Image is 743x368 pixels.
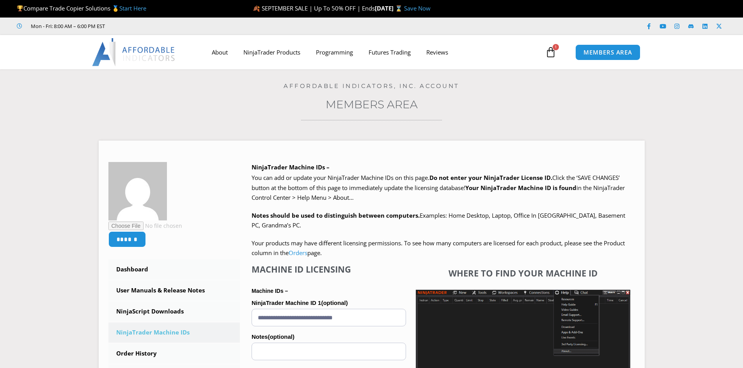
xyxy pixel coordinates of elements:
[236,43,308,61] a: NinjaTrader Products
[252,211,625,229] span: Examples: Home Desktop, Laptop, Office In [GEOGRAPHIC_DATA], Basement PC, Grandma’s PC.
[252,288,288,294] strong: Machine IDs –
[253,4,375,12] span: 🍂 SEPTEMBER SALE | Up To 50% OFF | Ends
[252,163,330,171] b: NinjaTrader Machine IDs –
[289,249,307,257] a: Orders
[17,4,146,12] span: Compare Trade Copier Solutions 🥇
[108,301,240,322] a: NinjaScript Downloads
[284,82,459,90] a: Affordable Indicators, Inc. Account
[375,4,404,12] strong: [DATE] ⌛
[534,41,568,63] a: 1
[465,184,576,192] strong: Your NinjaTrader Machine ID is found
[204,43,543,61] nav: Menu
[418,43,456,61] a: Reviews
[575,44,640,60] a: MEMBERS AREA
[321,299,348,306] span: (optional)
[252,239,625,257] span: Your products may have different licensing permissions. To see how many computers are licensed fo...
[553,44,559,50] span: 1
[308,43,361,61] a: Programming
[429,174,552,181] b: Do not enter your NinjaTrader License ID.
[252,174,625,201] span: Click the ‘SAVE CHANGES’ button at the bottom of this page to immediately update the licensing da...
[416,268,630,278] h4: Where to find your Machine ID
[252,211,420,219] strong: Notes should be used to distinguish between computers.
[108,280,240,301] a: User Manuals & Release Notes
[119,4,146,12] a: Start Here
[108,343,240,364] a: Order History
[404,4,431,12] a: Save Now
[116,22,233,30] iframe: Customer reviews powered by Trustpilot
[108,259,240,280] a: Dashboard
[252,174,429,181] span: You can add or update your NinjaTrader Machine IDs on this page.
[268,333,294,340] span: (optional)
[204,43,236,61] a: About
[252,297,406,309] label: NinjaTrader Machine ID 1
[108,162,167,220] img: ed3ffbeb7045a0fa7708a623a70841ceebf26a34c23f0450c245bbe2b39a06d7
[92,38,176,66] img: LogoAI | Affordable Indicators – NinjaTrader
[29,21,105,31] span: Mon - Fri: 8:00 AM – 6:00 PM EST
[252,331,406,343] label: Notes
[583,49,632,55] span: MEMBERS AREA
[361,43,418,61] a: Futures Trading
[252,264,406,274] h4: Machine ID Licensing
[108,322,240,343] a: NinjaTrader Machine IDs
[326,98,418,111] a: Members Area
[17,5,23,11] img: 🏆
